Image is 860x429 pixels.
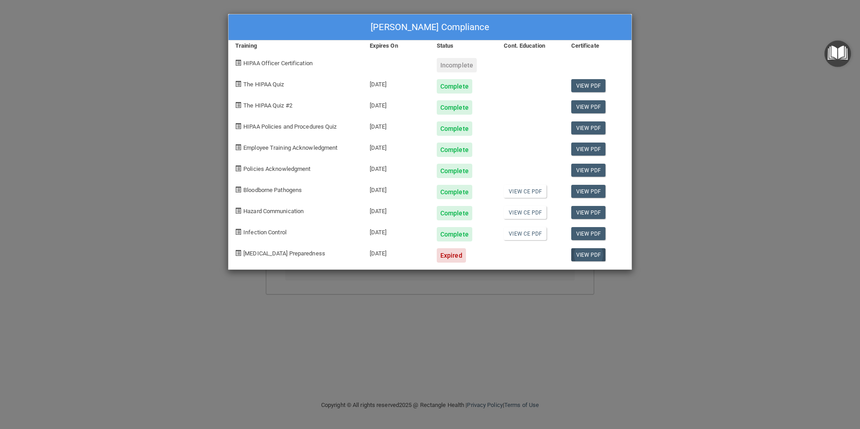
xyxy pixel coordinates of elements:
[363,157,430,178] div: [DATE]
[504,227,546,240] a: View CE PDF
[363,178,430,199] div: [DATE]
[571,185,606,198] a: View PDF
[363,199,430,220] div: [DATE]
[228,40,363,51] div: Training
[571,121,606,134] a: View PDF
[363,94,430,115] div: [DATE]
[363,115,430,136] div: [DATE]
[243,250,325,257] span: [MEDICAL_DATA] Preparedness
[571,164,606,177] a: View PDF
[437,121,472,136] div: Complete
[437,227,472,241] div: Complete
[571,143,606,156] a: View PDF
[504,185,546,198] a: View CE PDF
[571,100,606,113] a: View PDF
[243,144,337,151] span: Employee Training Acknowledgment
[243,229,287,236] span: Infection Control
[243,187,302,193] span: Bloodborne Pathogens
[437,206,472,220] div: Complete
[437,79,472,94] div: Complete
[571,79,606,92] a: View PDF
[437,58,477,72] div: Incomplete
[243,102,292,109] span: The HIPAA Quiz #2
[243,165,310,172] span: Policies Acknowledgment
[571,206,606,219] a: View PDF
[243,208,304,214] span: Hazard Communication
[497,40,564,51] div: Cont. Education
[363,72,430,94] div: [DATE]
[437,185,472,199] div: Complete
[363,136,430,157] div: [DATE]
[437,248,466,263] div: Expired
[571,227,606,240] a: View PDF
[437,100,472,115] div: Complete
[564,40,632,51] div: Certificate
[228,14,632,40] div: [PERSON_NAME] Compliance
[504,206,546,219] a: View CE PDF
[363,241,430,263] div: [DATE]
[363,220,430,241] div: [DATE]
[437,164,472,178] div: Complete
[243,81,284,88] span: The HIPAA Quiz
[363,40,430,51] div: Expires On
[824,40,851,67] button: Open Resource Center
[243,123,336,130] span: HIPAA Policies and Procedures Quiz
[243,60,313,67] span: HIPAA Officer Certification
[430,40,497,51] div: Status
[571,248,606,261] a: View PDF
[437,143,472,157] div: Complete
